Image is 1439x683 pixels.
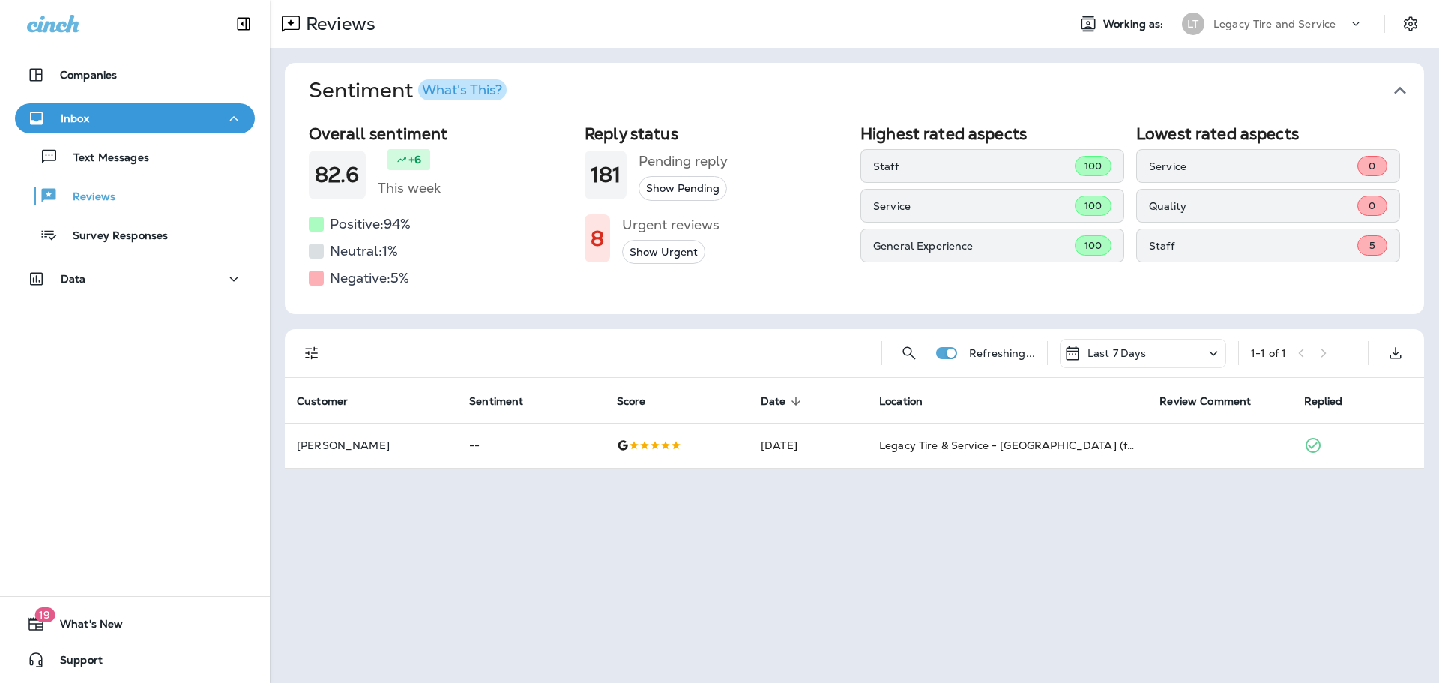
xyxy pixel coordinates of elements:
[60,69,117,81] p: Companies
[15,180,255,211] button: Reviews
[1084,199,1102,212] span: 100
[408,152,421,167] p: +6
[1084,239,1102,252] span: 100
[422,83,502,97] div: What's This?
[309,78,507,103] h1: Sentiment
[469,394,543,408] span: Sentiment
[1159,394,1270,408] span: Review Comment
[330,266,409,290] h5: Negative: 5 %
[297,338,327,368] button: Filters
[378,176,441,200] h5: This week
[879,394,942,408] span: Location
[45,618,123,636] span: What's New
[1149,200,1357,212] p: Quality
[15,264,255,294] button: Data
[639,149,728,173] h5: Pending reply
[297,63,1436,118] button: SentimentWhat's This?
[1159,395,1251,408] span: Review Comment
[873,200,1075,212] p: Service
[761,394,806,408] span: Date
[585,124,848,143] h2: Reply status
[297,395,348,408] span: Customer
[617,395,646,408] span: Score
[1369,239,1375,252] span: 5
[15,609,255,639] button: 19What's New
[1381,338,1411,368] button: Export as CSV
[315,163,360,187] h1: 82.6
[1149,160,1357,172] p: Service
[469,395,523,408] span: Sentiment
[1369,199,1375,212] span: 0
[1397,10,1424,37] button: Settings
[223,9,265,39] button: Collapse Sidebar
[1182,13,1204,35] div: LT
[330,239,398,263] h5: Neutral: 1 %
[969,347,1035,359] p: Refreshing...
[1304,395,1343,408] span: Replied
[45,654,103,672] span: Support
[418,79,507,100] button: What's This?
[894,338,924,368] button: Search Reviews
[300,13,375,35] p: Reviews
[1103,18,1167,31] span: Working as:
[61,112,89,124] p: Inbox
[1251,347,1286,359] div: 1 - 1 of 1
[15,645,255,675] button: Support
[58,229,168,244] p: Survey Responses
[457,423,605,468] td: --
[58,151,149,166] p: Text Messages
[879,395,923,408] span: Location
[1087,347,1147,359] p: Last 7 Days
[1149,240,1357,252] p: Staff
[58,190,115,205] p: Reviews
[860,124,1124,143] h2: Highest rated aspects
[873,160,1075,172] p: Staff
[15,60,255,90] button: Companies
[1304,394,1363,408] span: Replied
[61,273,86,285] p: Data
[15,141,255,172] button: Text Messages
[1136,124,1400,143] h2: Lowest rated aspects
[591,226,604,251] h1: 8
[622,213,719,237] h5: Urgent reviews
[622,240,705,265] button: Show Urgent
[761,395,786,408] span: Date
[285,118,1424,314] div: SentimentWhat's This?
[873,240,1075,252] p: General Experience
[330,212,411,236] h5: Positive: 94 %
[15,219,255,250] button: Survey Responses
[1369,160,1375,172] span: 0
[1213,18,1336,30] p: Legacy Tire and Service
[297,394,367,408] span: Customer
[639,176,727,201] button: Show Pending
[749,423,867,468] td: [DATE]
[1084,160,1102,172] span: 100
[591,163,621,187] h1: 181
[309,124,573,143] h2: Overall sentiment
[34,607,55,622] span: 19
[15,103,255,133] button: Inbox
[617,394,666,408] span: Score
[879,439,1302,452] span: Legacy Tire & Service - [GEOGRAPHIC_DATA] (formerly Magic City Tire & Service)
[297,439,445,451] p: [PERSON_NAME]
